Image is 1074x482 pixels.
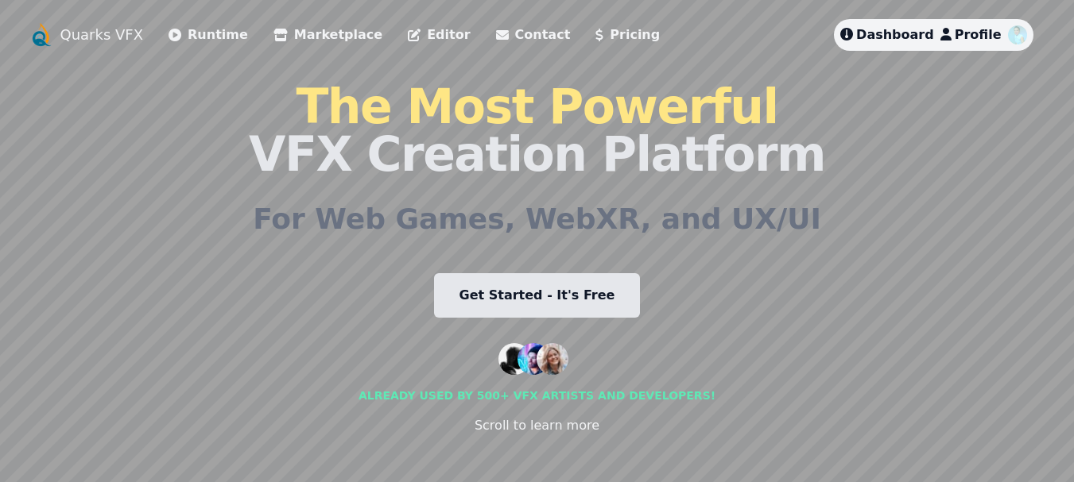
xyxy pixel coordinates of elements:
a: Pricing [595,25,660,44]
a: Contact [496,25,571,44]
a: Dashboard [840,25,934,44]
img: customer 3 [537,343,568,375]
a: Get Started - It's Free [434,273,641,318]
h1: VFX Creation Platform [249,83,825,178]
a: Runtime [169,25,248,44]
img: thuy-nguyenthi profile image [1008,25,1027,44]
a: Marketplace [273,25,382,44]
h2: For Web Games, WebXR, and UX/UI [253,203,821,235]
a: Profile [940,25,1002,44]
span: Dashboard [856,27,934,42]
a: Editor [408,25,470,44]
img: customer 2 [518,343,549,375]
div: Scroll to learn more [475,416,599,435]
a: Quarks VFX [60,24,144,46]
div: Already used by 500+ vfx artists and developers! [359,388,715,403]
img: customer 1 [498,343,530,375]
span: Profile [955,27,1002,42]
span: The Most Powerful [296,79,777,134]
